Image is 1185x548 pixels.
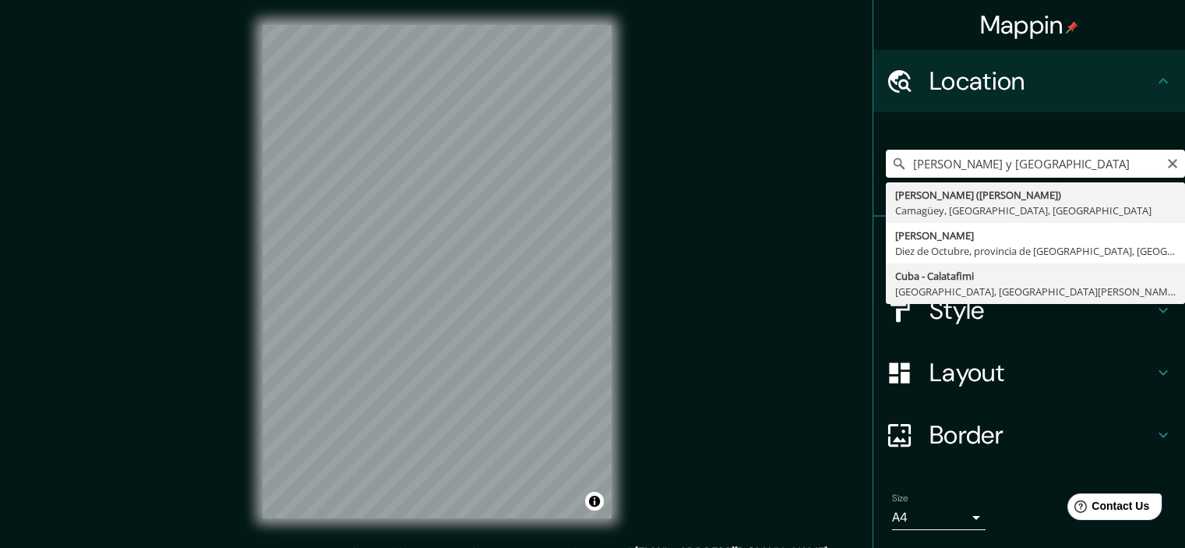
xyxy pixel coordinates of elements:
button: Clear [1166,155,1179,170]
input: Pick your city or area [886,150,1185,178]
div: Style [873,279,1185,341]
h4: Style [929,295,1154,326]
div: Location [873,50,1185,112]
div: Camagüey, [GEOGRAPHIC_DATA], [GEOGRAPHIC_DATA] [895,203,1176,218]
div: [PERSON_NAME] ([PERSON_NAME]) [895,187,1176,203]
div: A4 [892,505,986,530]
div: Pins [873,217,1185,279]
h4: Location [929,65,1154,97]
h4: Border [929,419,1154,451]
div: Border [873,404,1185,466]
div: [PERSON_NAME] [895,228,1176,243]
div: Cuba - Calatafimi [895,268,1176,284]
img: pin-icon.png [1066,21,1078,34]
button: Toggle attribution [585,492,604,511]
div: [GEOGRAPHIC_DATA], [GEOGRAPHIC_DATA][PERSON_NAME], [GEOGRAPHIC_DATA] [895,284,1176,299]
div: Layout [873,341,1185,404]
label: Size [892,492,908,505]
iframe: Help widget launcher [1046,487,1168,531]
h4: Layout [929,357,1154,388]
h4: Mappin [980,9,1079,41]
div: Diez de Octubre, provincia de [GEOGRAPHIC_DATA], [GEOGRAPHIC_DATA] [895,243,1176,259]
canvas: Map [263,25,612,518]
